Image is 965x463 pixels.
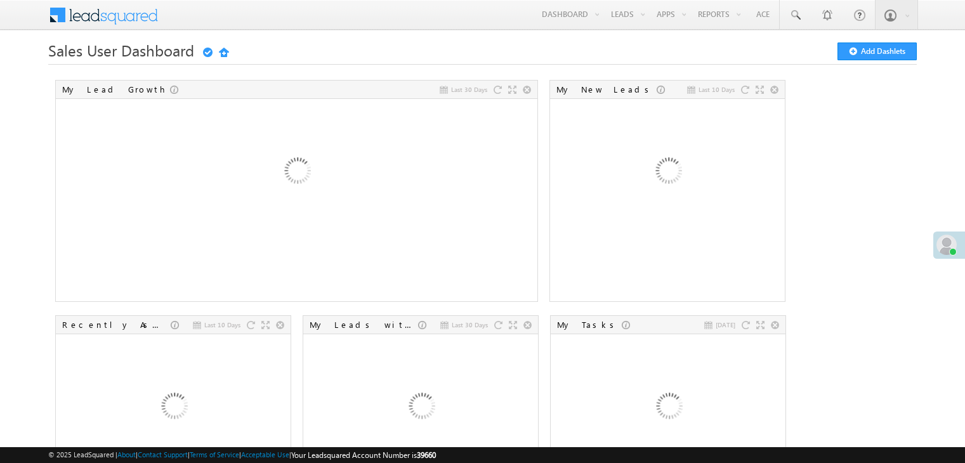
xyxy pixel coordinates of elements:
a: Acceptable Use [241,450,289,459]
span: 39660 [417,450,436,460]
div: My Leads with Stage Change [310,319,418,330]
span: Last 30 Days [452,319,488,330]
span: © 2025 LeadSquared | | | | | [48,449,436,461]
div: My New Leads [556,84,657,95]
img: Loading... [228,105,365,241]
span: Last 10 Days [699,84,735,95]
a: About [117,450,136,459]
span: Your Leadsquared Account Number is [291,450,436,460]
div: My Lead Growth [62,84,170,95]
img: Loading... [600,105,736,241]
span: Last 10 Days [204,319,240,330]
span: [DATE] [716,319,735,330]
div: My Tasks [557,319,622,330]
a: Terms of Service [190,450,239,459]
span: Last 30 Days [451,84,487,95]
div: Recently Assigned Leads [62,319,171,330]
a: Contact Support [138,450,188,459]
span: Sales User Dashboard [48,40,194,60]
button: Add Dashlets [837,42,917,60]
